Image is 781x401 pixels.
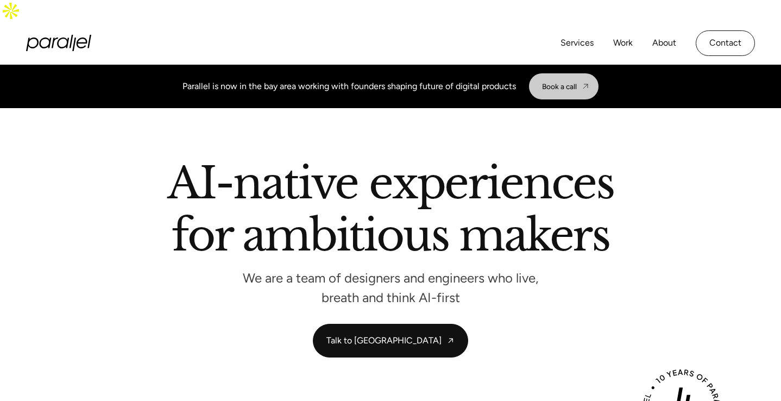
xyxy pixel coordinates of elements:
div: Parallel is now in the bay area working with founders shaping future of digital products [182,80,516,93]
p: We are a team of designers and engineers who live, breath and think AI-first [228,273,553,302]
img: CTA arrow image [581,82,590,91]
a: Contact [696,30,755,56]
a: About [652,35,676,51]
a: Work [613,35,633,51]
a: Book a call [529,73,599,99]
a: Services [560,35,594,51]
h2: AI-native experiences for ambitious makers [81,162,700,262]
a: home [26,35,91,51]
div: Book a call [542,82,577,91]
